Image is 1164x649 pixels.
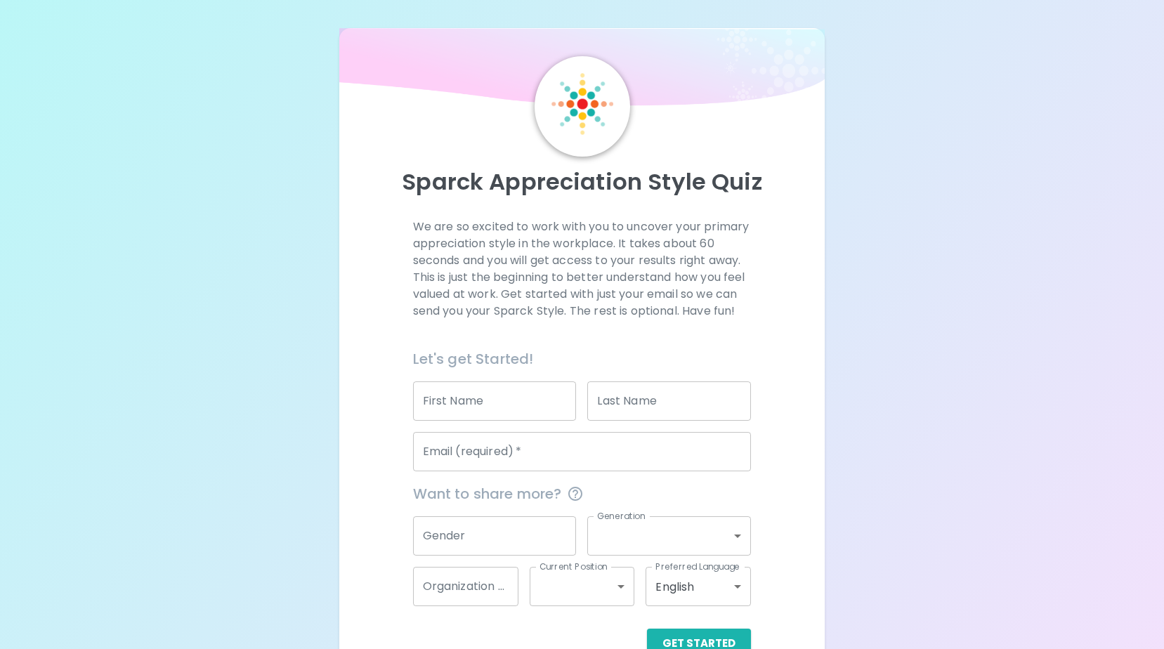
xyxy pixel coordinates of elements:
[655,560,740,572] label: Preferred Language
[356,168,807,196] p: Sparck Appreciation Style Quiz
[567,485,584,502] svg: This information is completely confidential and only used for aggregated appreciation studies at ...
[413,218,752,320] p: We are so excited to work with you to uncover your primary appreciation style in the workplace. I...
[413,348,752,370] h6: Let's get Started!
[413,483,752,505] span: Want to share more?
[339,28,824,112] img: wave
[597,510,646,522] label: Generation
[540,560,608,572] label: Current Position
[551,73,613,135] img: Sparck Logo
[646,567,751,606] div: English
